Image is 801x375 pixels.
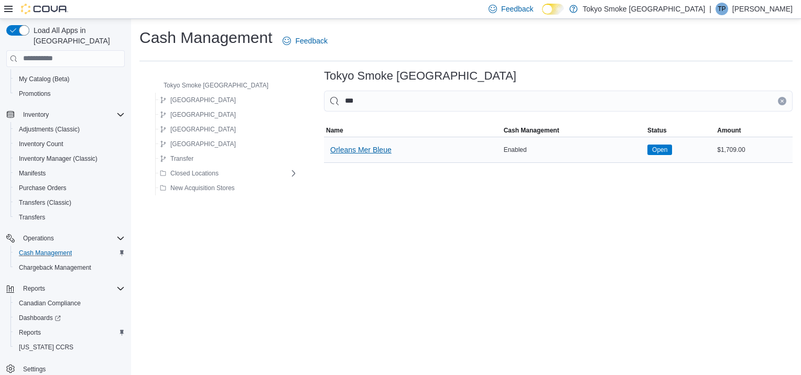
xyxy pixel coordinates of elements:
span: Transfers (Classic) [19,198,71,207]
button: Clear input [778,97,786,105]
p: [PERSON_NAME] [732,3,793,15]
div: $1,709.00 [715,144,793,156]
span: Name [326,126,343,135]
div: Tyler Perry [716,3,728,15]
span: Promotions [19,90,51,98]
button: [GEOGRAPHIC_DATA] [156,108,240,121]
button: Purchase Orders [10,181,129,195]
span: [GEOGRAPHIC_DATA] [170,125,236,134]
button: Operations [2,231,129,246]
button: Manifests [10,166,129,181]
span: Inventory Manager (Classic) [15,152,125,165]
span: Purchase Orders [19,184,67,192]
span: TP [718,3,726,15]
span: [GEOGRAPHIC_DATA] [170,111,236,119]
span: [GEOGRAPHIC_DATA] [170,140,236,148]
button: Inventory [19,108,53,121]
button: [GEOGRAPHIC_DATA] [156,123,240,136]
span: Adjustments (Classic) [15,123,125,136]
span: Transfers [19,213,45,222]
a: Reports [15,326,45,339]
span: Manifests [19,169,46,178]
span: Feedback [295,36,327,46]
button: Operations [19,232,58,245]
span: Dashboards [15,312,125,324]
a: Adjustments (Classic) [15,123,84,136]
button: Cash Management [10,246,129,260]
a: Dashboards [15,312,65,324]
button: Transfers (Classic) [10,195,129,210]
span: Orleans Mer Bleue [330,145,392,155]
button: Orleans Mer Bleue [326,139,396,160]
a: Feedback [278,30,331,51]
span: Transfer [170,155,193,163]
span: Operations [23,234,54,242]
button: Inventory [2,107,129,122]
button: Amount [715,124,793,137]
button: [GEOGRAPHIC_DATA] [156,138,240,150]
span: Manifests [15,167,125,180]
span: Reports [15,326,125,339]
span: Washington CCRS [15,341,125,354]
a: Inventory Manager (Classic) [15,152,102,165]
span: Open [652,145,667,155]
a: [US_STATE] CCRS [15,341,78,354]
button: Tokyo Smoke [GEOGRAPHIC_DATA] [149,79,273,92]
button: Inventory Count [10,137,129,151]
button: Adjustments (Classic) [10,122,129,137]
span: Open [647,145,672,155]
h1: Cash Management [139,27,272,48]
span: Chargeback Management [15,261,125,274]
button: My Catalog (Beta) [10,72,129,86]
button: Reports [2,281,129,296]
span: Promotions [15,87,125,100]
a: Manifests [15,167,50,180]
span: Canadian Compliance [19,299,81,307]
span: Closed Locations [170,169,219,178]
p: | [709,3,711,15]
span: Inventory Count [19,140,63,148]
span: Transfers [15,211,125,224]
button: Status [645,124,715,137]
button: [GEOGRAPHIC_DATA] [156,94,240,106]
button: Transfer [156,152,198,165]
span: Settings [23,365,46,373]
a: Dashboards [10,311,129,325]
span: Inventory Manager (Classic) [19,155,98,163]
button: Name [324,124,502,137]
span: Status [647,126,667,135]
div: Enabled [502,144,645,156]
button: Transfers [10,210,129,225]
span: Inventory [19,108,125,121]
p: Tokyo Smoke [GEOGRAPHIC_DATA] [583,3,706,15]
span: Reports [19,328,41,337]
a: Chargeback Management [15,261,95,274]
span: Settings [19,362,125,375]
span: My Catalog (Beta) [19,75,70,83]
span: Cash Management [19,249,72,257]
img: Cova [21,4,68,14]
a: Inventory Count [15,138,68,150]
button: Inventory Manager (Classic) [10,151,129,166]
span: Chargeback Management [19,263,91,272]
a: Purchase Orders [15,182,71,194]
span: Reports [23,284,45,293]
a: Transfers (Classic) [15,196,75,209]
button: New Acquisition Stores [156,182,239,194]
h3: Tokyo Smoke [GEOGRAPHIC_DATA] [324,70,516,82]
a: Cash Management [15,247,76,259]
a: Promotions [15,87,55,100]
span: Load All Apps in [GEOGRAPHIC_DATA] [29,25,125,46]
a: Canadian Compliance [15,297,85,310]
span: [US_STATE] CCRS [19,343,73,351]
span: Canadian Compliance [15,297,125,310]
span: New Acquisition Stores [170,184,235,192]
span: Dashboards [19,314,61,322]
span: Cash Management [504,126,559,135]
a: My Catalog (Beta) [15,73,74,85]
span: My Catalog (Beta) [15,73,125,85]
button: Cash Management [502,124,645,137]
button: Promotions [10,86,129,101]
button: Closed Locations [156,167,223,180]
